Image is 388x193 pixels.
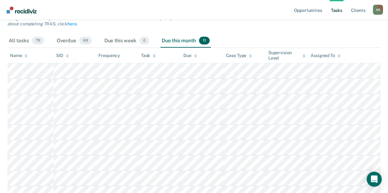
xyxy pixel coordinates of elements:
[8,34,45,48] div: All tasks79
[139,37,149,45] span: 0
[226,53,252,58] div: Case Type
[183,53,197,58] div: Due
[199,37,210,45] span: 11
[32,37,44,45] span: 79
[160,34,211,48] div: Due this month11
[103,34,150,48] div: Due this week0
[373,5,383,15] div: A R
[7,7,37,13] img: Recidiviz
[79,37,92,45] span: 68
[268,50,306,61] div: Supervision Level
[311,53,340,58] div: Assigned To
[367,172,382,187] div: Open Intercom Messenger
[141,53,156,58] div: Task
[8,0,173,26] span: The clients listed below have upcoming requirements due this month that have not yet been complet...
[10,53,28,58] div: Name
[107,16,116,21] a: here
[373,5,383,15] button: Profile dropdown button
[67,21,76,26] a: here
[98,53,120,58] div: Frequency
[56,53,69,58] div: SID
[55,34,93,48] div: Overdue68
